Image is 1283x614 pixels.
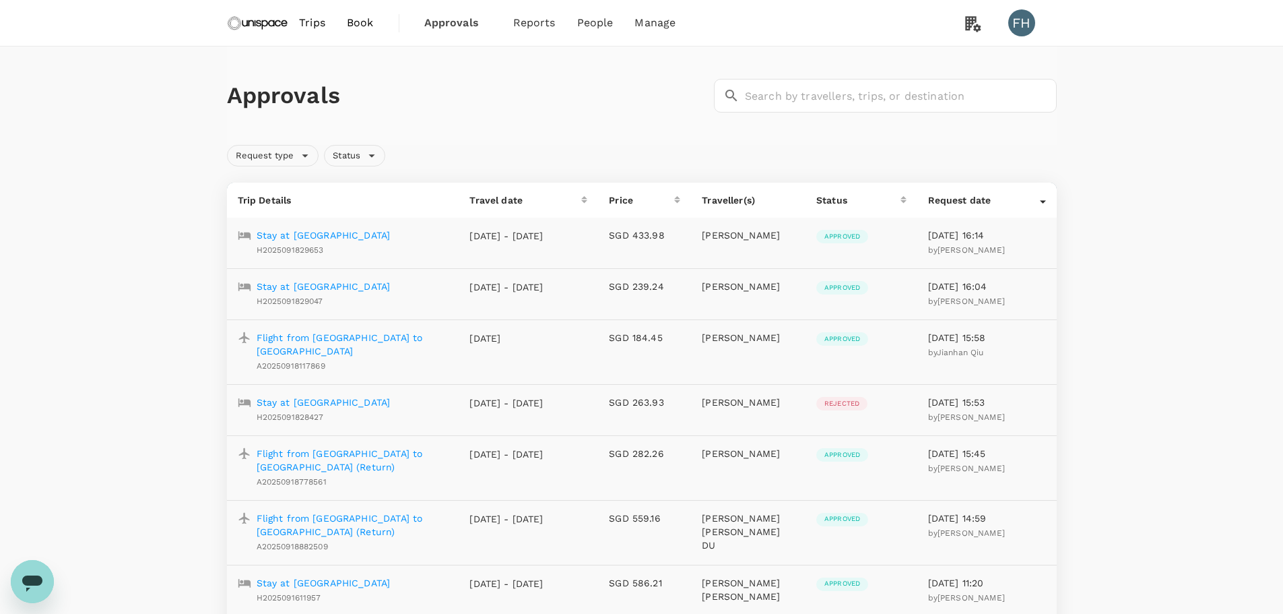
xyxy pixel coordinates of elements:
p: SGD 586.21 [609,576,680,590]
p: [PERSON_NAME] [702,228,795,242]
span: People [577,15,614,31]
p: [DATE] - [DATE] [469,512,544,526]
div: Request type [227,145,319,166]
span: by [928,412,1005,422]
p: SGD 263.93 [609,396,680,409]
input: Search by travellers, trips, or destination [745,79,1057,113]
div: Status [324,145,385,166]
div: Price [609,193,674,207]
span: Rejected [816,399,867,408]
span: Status [325,150,368,162]
p: SGD 184.45 [609,331,680,344]
p: [DATE] - [DATE] [469,448,544,461]
span: [PERSON_NAME] [937,245,1005,255]
p: [DATE] - [DATE] [469,577,544,590]
span: Approvals [424,15,492,31]
div: Status [816,193,900,207]
p: Traveller(s) [702,193,795,207]
p: SGD 282.26 [609,447,680,460]
p: [DATE] - [DATE] [469,229,544,243]
span: Approved [816,334,868,344]
div: Travel date [469,193,581,207]
img: Unispace [227,8,289,38]
span: [PERSON_NAME] [937,412,1005,422]
p: [DATE] - [DATE] [469,280,544,294]
span: by [928,348,984,357]
p: [PERSON_NAME] [702,331,795,344]
span: by [928,245,1005,255]
p: [DATE] 14:59 [928,512,1046,525]
p: [DATE] - [DATE] [469,396,544,410]
p: [DATE] 16:14 [928,228,1046,242]
span: Approved [816,514,868,524]
div: Request date [928,193,1040,207]
span: Approved [816,450,868,460]
p: [DATE] [469,332,544,345]
span: H2025091611957 [257,593,321,603]
span: by [928,593,1005,603]
a: Flight from [GEOGRAPHIC_DATA] to [GEOGRAPHIC_DATA] [257,331,449,358]
p: [PERSON_NAME] [702,396,795,409]
p: [PERSON_NAME] [PERSON_NAME] DU [702,512,795,552]
p: [PERSON_NAME] [702,447,795,460]
a: Flight from [GEOGRAPHIC_DATA] to [GEOGRAPHIC_DATA] (Return) [257,512,449,539]
iframe: Button to launch messaging window [11,560,54,603]
span: Manage [634,15,676,31]
span: H2025091828427 [257,412,324,422]
p: [DATE] 15:45 [928,447,1046,460]
p: [DATE] 11:20 [928,576,1046,590]
span: Approved [816,232,868,241]
a: Stay at [GEOGRAPHIC_DATA] [257,396,391,409]
a: Stay at [GEOGRAPHIC_DATA] [257,576,391,590]
span: [PERSON_NAME] [937,464,1005,473]
span: Jianhan Qiu [937,348,984,357]
h1: Approvals [227,82,709,110]
a: Stay at [GEOGRAPHIC_DATA] [257,228,391,242]
div: FH [1008,9,1035,36]
span: by [928,528,1005,538]
span: Approved [816,579,868,588]
p: SGD 433.98 [609,228,680,242]
span: by [928,297,1005,306]
p: [PERSON_NAME] [702,280,795,293]
span: [PERSON_NAME] [937,528,1005,538]
span: A20250918117869 [257,361,325,371]
p: [PERSON_NAME] [PERSON_NAME] [702,576,795,603]
a: Stay at [GEOGRAPHIC_DATA] [257,280,391,293]
span: Approved [816,283,868,293]
span: Trips [299,15,325,31]
span: [PERSON_NAME] [937,297,1005,306]
span: A20250918778561 [257,477,327,487]
span: Request type [228,150,302,162]
span: by [928,464,1005,473]
span: Reports [513,15,556,31]
p: [DATE] 15:53 [928,396,1046,409]
p: SGD 239.24 [609,280,680,293]
p: Trip Details [238,193,449,207]
span: Book [347,15,374,31]
p: SGD 559.16 [609,512,680,525]
span: [PERSON_NAME] [937,593,1005,603]
span: H2025091829047 [257,297,323,306]
span: H2025091829653 [257,245,324,255]
span: A20250918882509 [257,542,328,551]
p: [DATE] 15:58 [928,331,1046,344]
a: Flight from [GEOGRAPHIC_DATA] to [GEOGRAPHIC_DATA] (Return) [257,447,449,474]
p: [DATE] 16:04 [928,280,1046,293]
